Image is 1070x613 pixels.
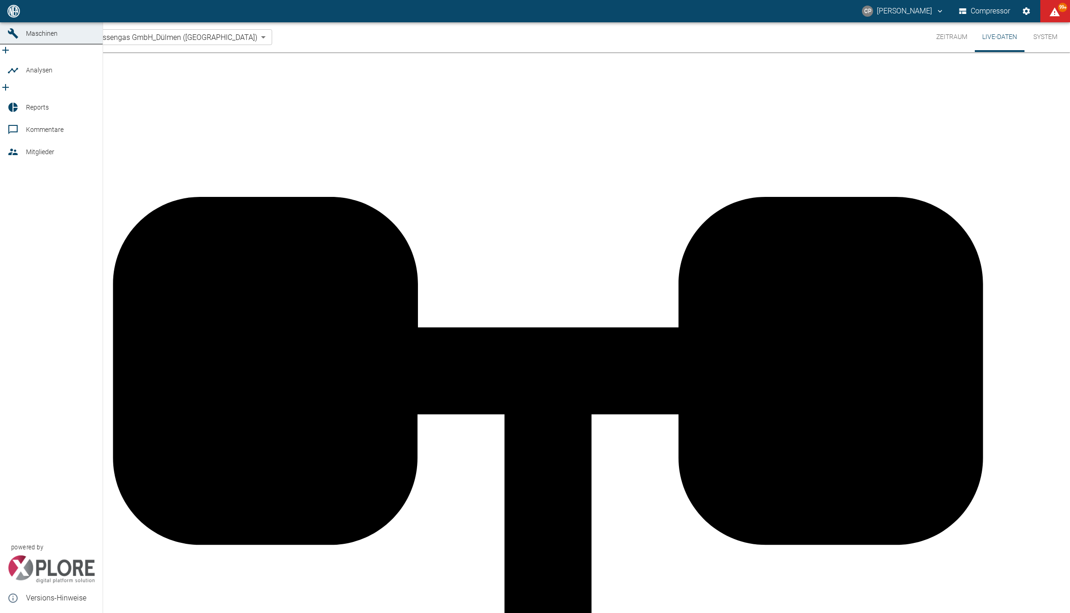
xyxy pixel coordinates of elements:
span: powered by [11,543,43,552]
button: Einstellungen [1018,3,1035,20]
span: Maschinen [26,30,58,37]
span: Mitglieder [26,148,54,156]
a: 909000632_Thyssengas GmbH_Dülmen ([GEOGRAPHIC_DATA]) [34,32,257,43]
button: Compressor [957,3,1012,20]
button: System [1024,22,1066,52]
button: christoph.palm@neuman-esser.com [861,3,946,20]
div: CP [862,6,873,17]
span: 909000632_Thyssengas GmbH_Dülmen ([GEOGRAPHIC_DATA]) [49,32,257,43]
span: Versions-Hinweise [26,593,95,604]
button: Zeitraum [929,22,975,52]
span: Analysen [26,66,52,74]
img: Xplore Logo [7,555,95,583]
button: Live-Daten [975,22,1024,52]
span: Kommentare [26,126,64,133]
span: 99+ [1058,3,1067,12]
span: Reports [26,104,49,111]
img: logo [7,5,21,17]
